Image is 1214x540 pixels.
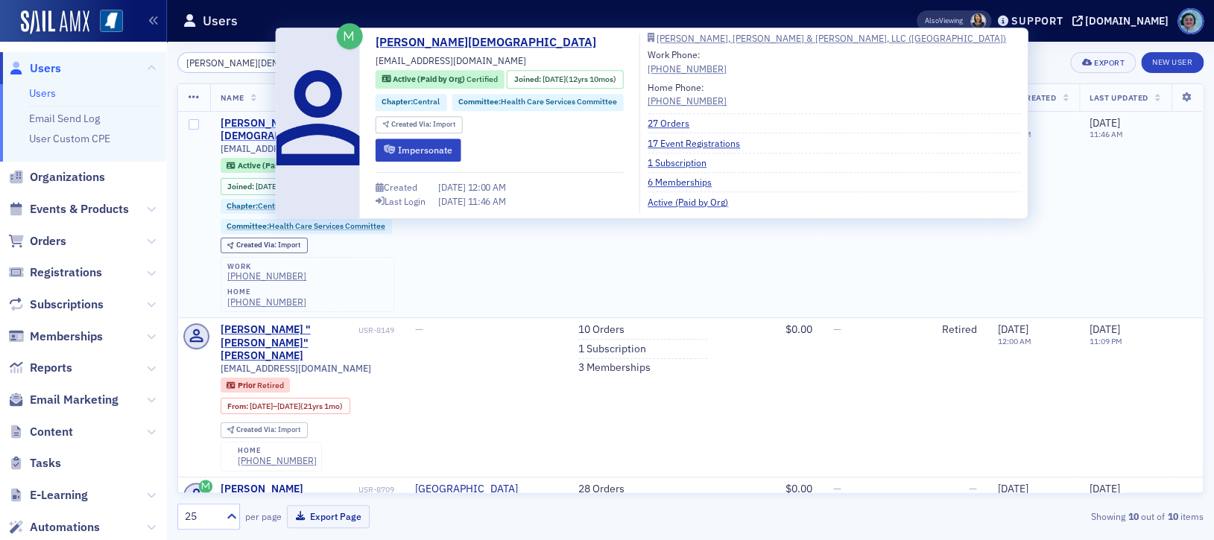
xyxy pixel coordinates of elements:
[391,121,455,129] div: Import
[227,270,306,282] a: [PHONE_NUMBER]
[358,325,394,335] div: USR-8149
[30,424,73,440] span: Content
[30,201,129,217] span: Events & Products
[467,74,498,84] span: Certified
[925,16,939,25] div: Also
[514,74,543,86] span: Joined :
[221,378,291,393] div: Prior: Prior: Retired
[236,425,278,434] span: Created Via :
[376,54,526,67] span: [EMAIL_ADDRESS][DOMAIN_NAME]
[250,401,273,411] span: [DATE]
[221,143,371,154] span: [EMAIL_ADDRESS][DOMAIN_NAME]
[938,323,977,337] div: Retired
[8,360,72,376] a: Reports
[21,10,89,34] a: SailAMX
[221,117,355,143] div: [PERSON_NAME][DEMOGRAPHIC_DATA]
[238,455,317,466] a: [PHONE_NUMBER]
[30,233,66,250] span: Orders
[648,176,723,189] a: 6 Memberships
[29,86,56,100] a: Users
[1094,59,1125,67] div: Export
[438,195,468,207] span: [DATE]
[1090,336,1122,346] time: 11:09 PM
[1090,116,1120,130] span: [DATE]
[458,96,501,107] span: Committee :
[8,169,105,185] a: Organizations
[648,62,727,75] a: [PHONE_NUMBER]
[227,381,283,390] a: Prior Retired
[238,446,317,455] div: home
[376,139,461,162] button: Impersonate
[1090,129,1123,139] time: 11:46 AM
[925,16,963,26] span: Viewing
[8,392,118,408] a: Email Marketing
[221,219,393,234] div: Committee:
[415,483,557,509] span: University of Southern Mississippi (Hattiesburg)
[227,401,250,411] span: From :
[382,96,413,107] span: Chapter :
[8,519,100,536] a: Automations
[30,392,118,408] span: Email Marketing
[452,94,624,111] div: Committee:
[30,487,88,504] span: E-Learning
[227,220,269,231] span: Committee :
[785,482,812,495] span: $0.00
[648,116,701,130] a: 27 Orders
[236,426,300,434] div: Import
[8,60,61,77] a: Users
[1125,509,1141,523] strong: 10
[8,233,66,250] a: Orders
[1072,16,1174,26] button: [DOMAIN_NAME]
[648,95,727,108] a: [PHONE_NUMBER]
[227,221,385,231] a: Committee:Health Care Services Committee
[8,264,102,281] a: Registrations
[287,505,370,528] button: Export Page
[227,182,256,191] span: Joined :
[245,509,282,523] label: per page
[221,323,356,363] a: [PERSON_NAME] "[PERSON_NAME]" [PERSON_NAME]
[227,296,306,308] a: [PHONE_NUMBER]
[872,509,1204,523] div: Showing out of items
[998,323,1028,336] span: [DATE]
[203,12,238,30] h1: Users
[221,178,337,194] div: Joined: 2012-10-01 00:00:00
[1085,14,1169,28] div: [DOMAIN_NAME]
[238,380,257,390] span: Prior
[221,158,350,173] div: Active (Paid by Org): Active (Paid by Org): Certified
[221,483,303,496] a: [PERSON_NAME]
[8,424,73,440] a: Content
[221,238,308,253] div: Created Via: Import
[30,296,104,313] span: Subscriptions
[578,323,625,337] a: 10 Orders
[1141,52,1204,73] a: New User
[468,195,506,207] span: 11:46 AM
[1177,8,1204,34] span: Profile
[221,398,350,414] div: From: 2004-03-26 00:00:00
[221,363,371,374] span: [EMAIL_ADDRESS][DOMAIN_NAME]
[1090,482,1120,495] span: [DATE]
[376,34,607,51] a: [PERSON_NAME][DEMOGRAPHIC_DATA]
[256,182,329,191] div: (12yrs 10mos)
[8,455,61,471] a: Tasks
[8,296,104,313] a: Subscriptions
[227,200,258,211] span: Chapter :
[238,160,312,171] span: Active (Paid by Org)
[385,197,426,206] div: Last Login
[256,181,279,191] span: [DATE]
[376,70,505,89] div: Active (Paid by Org): Active (Paid by Org): Certified
[376,116,463,133] div: Created Via: Import
[29,112,100,125] a: Email Send Log
[30,519,100,536] span: Automations
[29,132,110,145] a: User Custom CPE
[30,60,61,77] span: Users
[382,74,497,86] a: Active (Paid by Org) Certified
[227,161,342,171] a: Active (Paid by Org) Certified
[227,288,306,296] div: home
[578,483,625,496] a: 28 Orders
[648,195,739,209] a: Active (Paid by Org)
[1090,92,1148,103] span: Last Updated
